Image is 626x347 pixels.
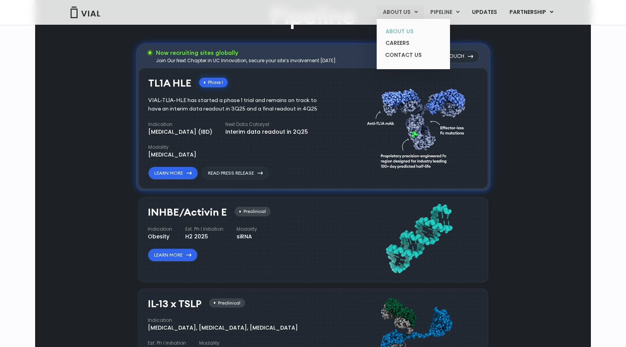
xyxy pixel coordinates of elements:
a: Get in touch [422,50,479,63]
a: PIPELINEMenu Toggle [424,6,465,19]
h3: INHBE/Activin E [148,207,227,218]
a: UPDATES [466,6,503,19]
div: Join Our Next Chapter in UC Innovation, secure your site’s involvement [DATE]. [156,57,337,64]
h4: Indication [148,121,212,128]
a: Read Press Release [202,167,269,180]
div: [MEDICAL_DATA] (IBD) [148,128,212,136]
a: CAREERS [379,37,447,49]
div: Preclinical [209,298,245,308]
div: VIAL-TL1A-HLE has started a phase 1 trial and remains on track to have an interim data readout in... [148,96,328,113]
div: siRNA [237,233,257,241]
a: Learn More [148,248,198,262]
h4: Est. Ph I Initiation [148,340,186,347]
h4: Modality [199,340,256,347]
div: Interim data readout in 2Q25 [225,128,308,136]
h4: Indication [148,317,298,324]
img: TL1A antibody diagram. [367,74,470,180]
h3: IL-13 x TSLP [148,298,201,310]
h3: Now recruiting sites globally [156,49,337,57]
div: H2 2025 [185,233,223,241]
h4: Modality [148,144,196,151]
h4: Indication [148,226,172,233]
div: [MEDICAL_DATA] [148,151,196,159]
a: ABOUT USMenu Toggle [377,6,424,19]
div: [MEDICAL_DATA], [MEDICAL_DATA], [MEDICAL_DATA] [148,324,298,332]
div: Obesity [148,233,172,241]
img: Vial Logo [70,7,101,18]
h3: TL1A HLE [148,78,191,89]
div: Phase I [199,78,228,87]
div: Preclinical [235,207,271,216]
h4: Next Data Catalyst [225,121,308,128]
a: PARTNERSHIPMenu Toggle [503,6,560,19]
h4: Est. Ph I Initiation [185,226,223,233]
a: Learn More [148,167,198,180]
a: CONTACT US [379,49,447,61]
a: ABOUT US [379,26,447,37]
h4: Modality [237,226,257,233]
